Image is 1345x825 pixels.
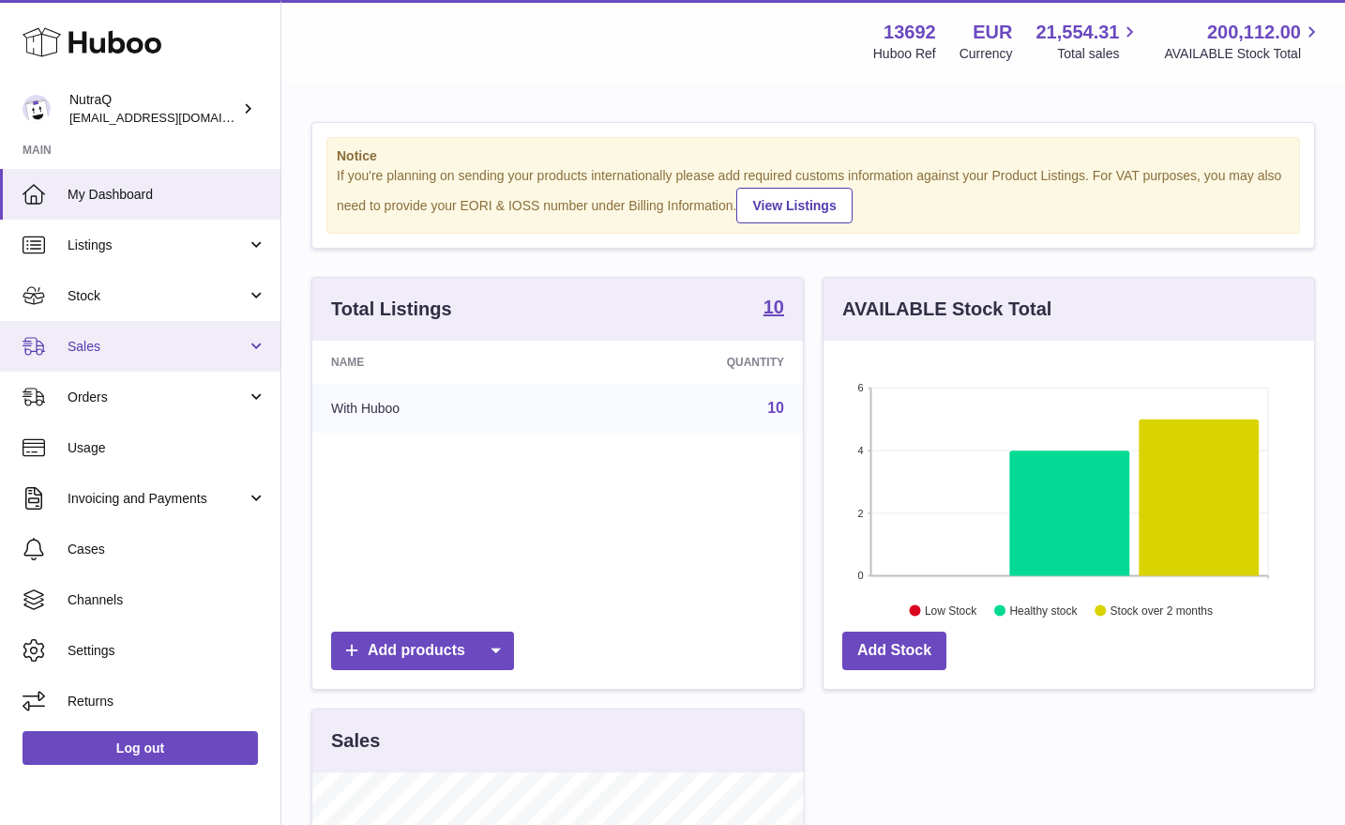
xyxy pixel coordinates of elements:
a: 10 [763,298,784,320]
span: 21,554.31 [1035,20,1119,45]
span: AVAILABLE Stock Total [1164,45,1322,63]
span: Stock [68,287,247,305]
span: Cases [68,541,266,558]
a: Add Stock [842,632,946,670]
div: If you're planning on sending your products internationally please add required customs informati... [337,167,1290,223]
span: Listings [68,237,247,254]
a: Log out [23,731,258,765]
span: Channels [68,591,266,609]
span: [EMAIL_ADDRESS][DOMAIN_NAME] [69,110,276,125]
h3: Sales [331,728,380,754]
a: 200,112.00 AVAILABLE Stock Total [1164,20,1322,63]
td: With Huboo [312,384,571,433]
div: Huboo Ref [873,45,936,63]
a: View Listings [736,188,852,223]
h3: Total Listings [331,297,452,322]
span: Returns [68,693,266,710]
span: Invoicing and Payments [68,490,247,508]
span: Settings [68,642,266,660]
div: NutraQ [69,91,238,127]
span: Usage [68,439,266,457]
a: 10 [767,400,784,416]
div: Currency [960,45,1013,63]
span: My Dashboard [68,186,266,204]
h3: AVAILABLE Stock Total [842,297,1051,322]
strong: EUR [973,20,1012,45]
a: Add products [331,632,514,670]
text: 4 [857,445,863,456]
text: 0 [857,570,863,581]
strong: 10 [763,298,784,316]
strong: Notice [337,147,1290,165]
strong: 13692 [884,20,936,45]
text: 6 [857,382,863,393]
a: 21,554.31 Total sales [1035,20,1141,63]
span: Orders [68,389,247,406]
span: Sales [68,338,247,356]
span: Total sales [1057,45,1141,63]
text: 2 [857,507,863,518]
th: Name [312,341,571,384]
text: Low Stock [925,603,977,617]
text: Stock over 2 months [1111,603,1213,617]
span: 200,112.00 [1207,20,1301,45]
th: Quantity [571,341,803,384]
img: log@nutraq.com [23,95,51,123]
text: Healthy stock [1009,603,1078,617]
